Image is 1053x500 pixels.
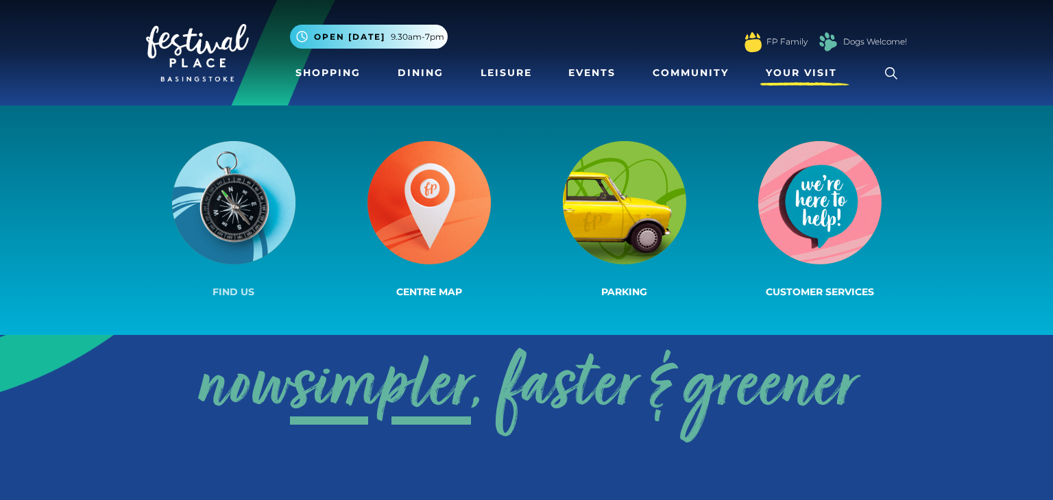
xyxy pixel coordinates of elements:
span: 9.30am-7pm [391,31,444,43]
span: Customer Services [766,286,874,298]
span: Parking [601,286,647,298]
a: Community [647,60,734,86]
a: nowsimpler, faster & greener [197,334,856,443]
a: Customer Services [722,138,917,302]
span: Open [DATE] [314,31,385,43]
span: Centre Map [396,286,462,298]
a: Centre Map [331,138,526,302]
a: Find us [136,138,331,302]
span: simpler [290,334,471,443]
a: Shopping [290,60,366,86]
img: Festival Place Logo [146,24,249,82]
a: Leisure [475,60,537,86]
a: Parking [526,138,722,302]
button: Open [DATE] 9.30am-7pm [290,25,448,49]
a: FP Family [766,36,808,48]
a: Dogs Welcome! [843,36,907,48]
span: Your Visit [766,66,837,80]
a: Dining [392,60,449,86]
a: Events [563,60,621,86]
a: Your Visit [760,60,849,86]
span: Find us [213,286,254,298]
